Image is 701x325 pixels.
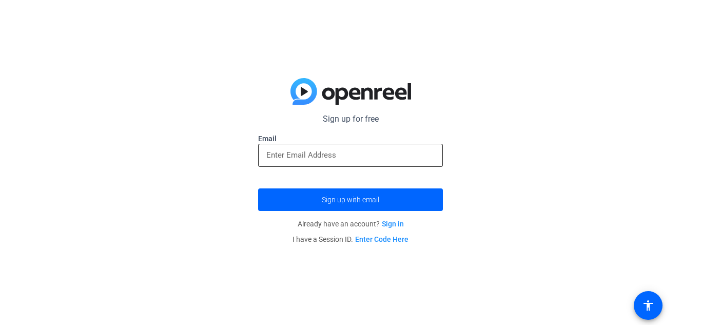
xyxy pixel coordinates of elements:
[355,235,408,243] a: Enter Code Here
[298,220,404,228] span: Already have an account?
[266,149,435,161] input: Enter Email Address
[290,78,411,105] img: blue-gradient.svg
[382,220,404,228] a: Sign in
[258,133,443,144] label: Email
[293,235,408,243] span: I have a Session ID.
[642,299,654,312] mat-icon: accessibility
[258,113,443,125] p: Sign up for free
[258,188,443,211] button: Sign up with email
